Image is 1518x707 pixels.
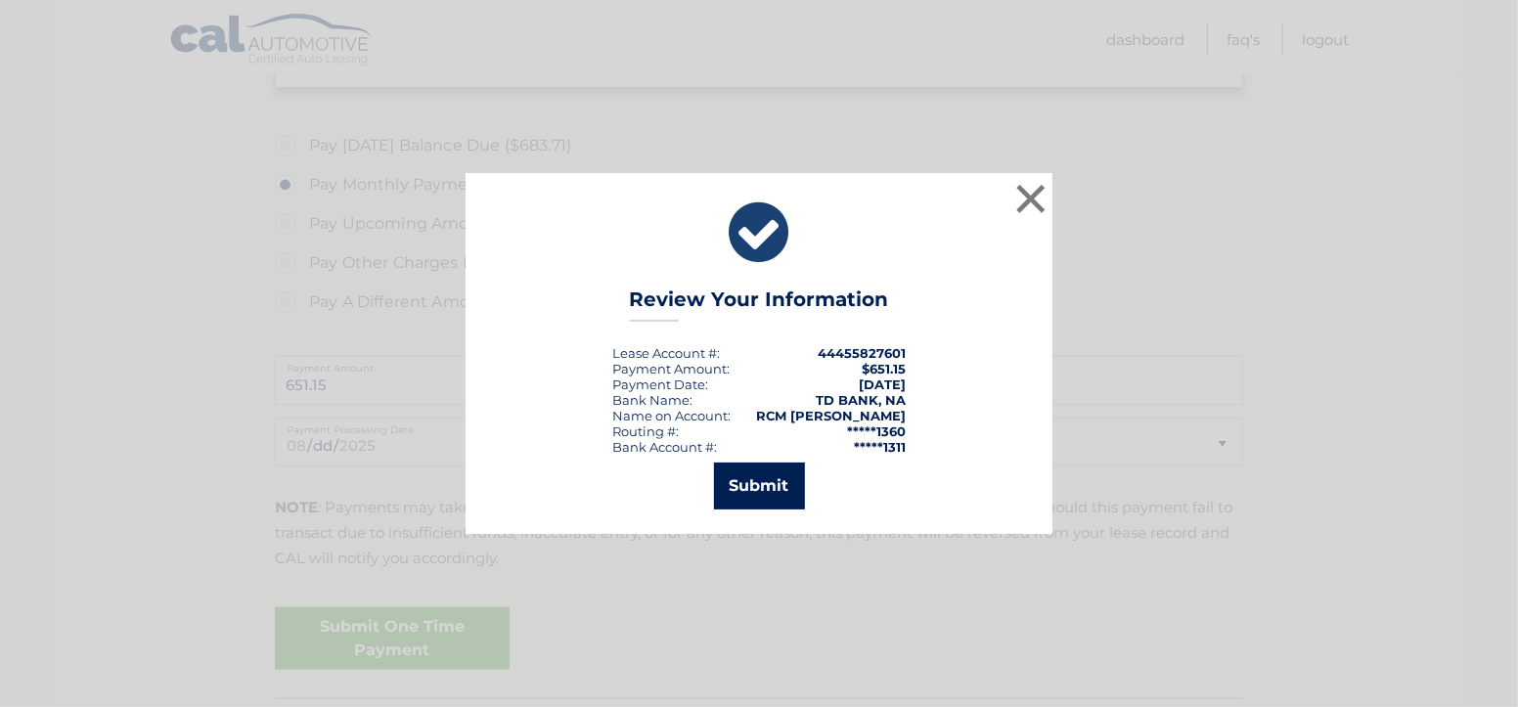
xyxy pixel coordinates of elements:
div: : [612,376,708,392]
div: Bank Name: [612,392,692,408]
span: $651.15 [862,361,906,376]
span: Payment Date [612,376,705,392]
strong: RCM [PERSON_NAME] [756,408,906,423]
div: Bank Account #: [612,439,717,455]
h3: Review Your Information [630,287,889,322]
strong: 44455827601 [818,345,906,361]
div: Name on Account: [612,408,731,423]
div: Routing #: [612,423,679,439]
span: [DATE] [859,376,906,392]
button: Submit [714,463,805,509]
button: × [1011,179,1050,218]
div: Payment Amount: [612,361,730,376]
strong: TD BANK, NA [816,392,906,408]
div: Lease Account #: [612,345,720,361]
